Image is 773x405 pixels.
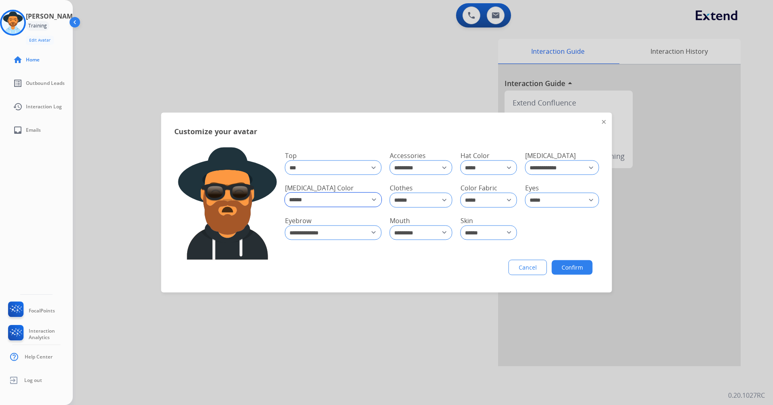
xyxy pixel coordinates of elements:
[29,308,55,314] span: FocalPoints
[13,55,23,65] mat-icon: home
[525,151,576,160] span: [MEDICAL_DATA]
[25,354,53,360] span: Help Center
[460,151,490,160] span: Hat Color
[6,325,73,344] a: Interaction Analytics
[26,57,40,63] span: Home
[26,80,65,86] span: Outbound Leads
[26,103,62,110] span: Interaction Log
[26,11,78,21] h3: [PERSON_NAME]
[728,390,765,400] p: 0.20.1027RC
[13,102,23,112] mat-icon: history
[174,126,257,137] span: Customize your avatar
[390,184,413,192] span: Clothes
[285,184,354,192] span: [MEDICAL_DATA] Color
[460,216,473,225] span: Skin
[26,127,41,133] span: Emails
[285,216,311,225] span: Eyebrow
[13,125,23,135] mat-icon: inbox
[602,120,606,124] img: close-button
[29,328,73,341] span: Interaction Analytics
[2,11,24,34] img: avatar
[6,302,55,320] a: FocalPoints
[24,377,42,384] span: Log out
[525,184,539,192] span: Eyes
[285,151,297,160] span: Top
[13,78,23,88] mat-icon: list_alt
[26,21,49,31] div: Training
[26,36,54,45] button: Edit Avatar
[509,260,547,275] button: Cancel
[390,216,410,225] span: Mouth
[460,184,497,192] span: Color Fabric
[552,260,593,275] button: Confirm
[390,151,426,160] span: Accessories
